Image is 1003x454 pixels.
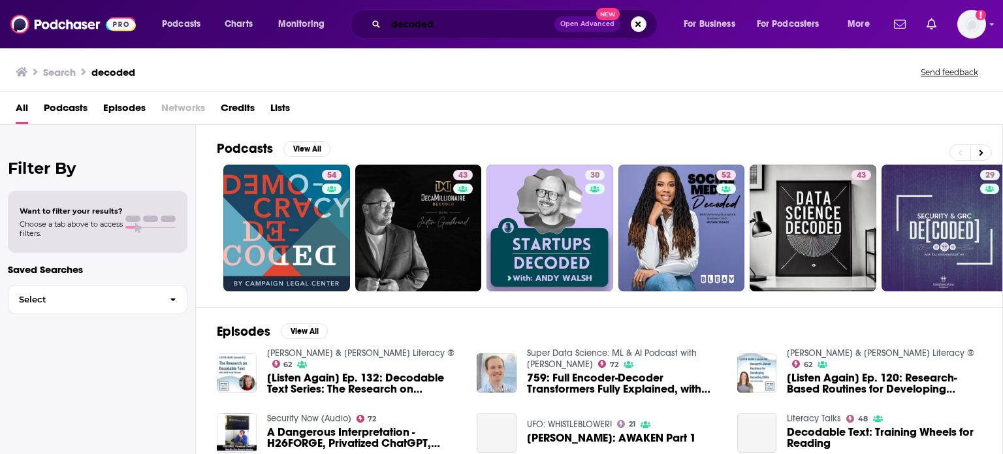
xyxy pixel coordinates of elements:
a: 43 [750,165,876,291]
button: Show profile menu [957,10,986,39]
span: 30 [590,169,599,182]
span: Choose a tab above to access filters. [20,219,123,238]
h2: Filter By [8,159,187,178]
span: 72 [368,416,376,422]
span: For Podcasters [757,15,820,33]
div: Search podcasts, credits, & more... [362,9,670,39]
a: David Icke: AWAKEN Part 1 [477,413,517,453]
a: 29 [980,170,1000,180]
span: For Business [684,15,735,33]
span: New [596,8,620,20]
button: View All [281,323,328,339]
a: Literacy Talks [787,413,841,424]
a: Decodable Text: Training Wheels for Reading [737,413,777,453]
a: 54 [322,170,342,180]
span: 759: Full Encoder-Decoder Transformers Fully Explained, with [PERSON_NAME] [527,372,722,395]
a: 30 [486,165,613,291]
a: Show notifications dropdown [889,13,911,35]
span: More [848,15,870,33]
a: 72 [598,360,618,368]
button: open menu [838,14,886,35]
a: 62 [792,360,812,368]
span: Open Advanced [560,21,614,27]
a: Credits [221,97,255,124]
span: 72 [610,362,618,368]
img: [Listen Again] Ep. 120: Research-Based Routines for Developing Decoding Skills with Julia Lindsey [737,353,777,393]
h2: Episodes [217,323,270,340]
a: 52 [716,170,736,180]
a: Decodable Text: Training Wheels for Reading [787,427,981,449]
span: 21 [629,421,635,427]
a: 43 [453,170,473,180]
a: 72 [357,415,377,423]
h3: Search [43,66,76,78]
img: A Dangerous Interpretation - H26FORGE, Privatized ChatGPT, Mozilla Site Breach Monitor [217,413,257,453]
button: Open AdvancedNew [554,16,620,32]
span: Monitoring [278,15,325,33]
a: 43 [355,165,482,291]
a: Podcasts [44,97,88,124]
span: Want to filter your results? [20,206,123,216]
span: 29 [985,169,995,182]
a: 54 [223,165,350,291]
input: Search podcasts, credits, & more... [386,14,554,35]
a: 30 [585,170,605,180]
a: 21 [617,420,635,428]
span: 52 [722,169,731,182]
span: 54 [327,169,336,182]
a: UFO: WHISTLEBLOWER! [527,419,612,430]
span: 62 [283,362,292,368]
button: open menu [675,14,752,35]
button: open menu [748,14,838,35]
svg: Add a profile image [976,10,986,20]
span: Logged in as Ashley_Beenen [957,10,986,39]
span: [PERSON_NAME]: AWAKEN Part 1 [527,432,696,444]
a: 759: Full Encoder-Decoder Transformers Fully Explained, with Kirill Eremenko [477,353,517,393]
button: View All [283,141,330,157]
a: A Dangerous Interpretation - H26FORGE, Privatized ChatGPT, Mozilla Site Breach Monitor [267,427,462,449]
img: [Listen Again] Ep. 132: Decodable Text Series: The Research on Decodable Text [217,353,257,393]
span: 62 [804,362,812,368]
a: Charts [216,14,261,35]
p: Saved Searches [8,263,187,276]
span: Networks [161,97,205,124]
span: 48 [858,416,868,422]
a: Lists [270,97,290,124]
span: Charts [225,15,253,33]
span: 43 [458,169,468,182]
button: Send feedback [917,67,982,78]
a: 48 [846,415,868,423]
span: Select [8,295,159,304]
a: Melissa & Lori Love Literacy ® [787,348,974,359]
button: Select [8,285,187,314]
a: Melissa & Lori Love Literacy ® [267,348,454,359]
a: PodcastsView All [217,140,330,157]
a: EpisodesView All [217,323,328,340]
a: 43 [852,170,871,180]
a: All [16,97,28,124]
span: 43 [857,169,866,182]
img: User Profile [957,10,986,39]
h3: decoded [91,66,135,78]
a: David Icke: AWAKEN Part 1 [527,432,696,444]
a: Episodes [103,97,146,124]
a: 759: Full Encoder-Decoder Transformers Fully Explained, with Kirill Eremenko [527,372,722,395]
span: [Listen Again] Ep. 120: Research-Based Routines for Developing Decoding Skills with [PERSON_NAME] [787,372,981,395]
a: 52 [618,165,745,291]
span: Podcasts [162,15,200,33]
a: [Listen Again] Ep. 132: Decodable Text Series: The Research on Decodable Text [267,372,462,395]
a: Super Data Science: ML & AI Podcast with Jon Krohn [527,348,697,370]
a: [Listen Again] Ep. 120: Research-Based Routines for Developing Decoding Skills with Julia Lindsey [787,372,981,395]
a: 62 [272,360,293,368]
img: Podchaser - Follow, Share and Rate Podcasts [10,12,136,37]
button: open menu [153,14,217,35]
a: Security Now (Audio) [267,413,351,424]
